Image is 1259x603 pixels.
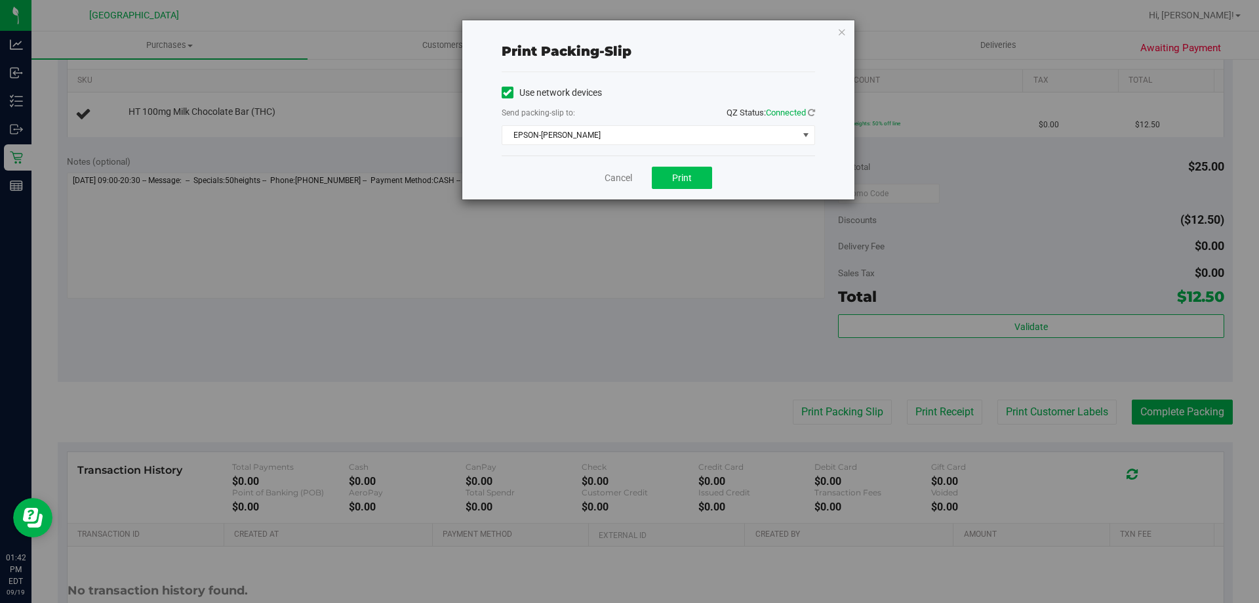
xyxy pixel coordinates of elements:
label: Send packing-slip to: [502,107,575,119]
label: Use network devices [502,86,602,100]
span: EPSON-[PERSON_NAME] [502,126,798,144]
iframe: Resource center [13,498,52,537]
span: Connected [766,108,806,117]
span: QZ Status: [727,108,815,117]
button: Print [652,167,712,189]
a: Cancel [605,171,632,185]
span: select [797,126,814,144]
span: Print [672,173,692,183]
span: Print packing-slip [502,43,631,59]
